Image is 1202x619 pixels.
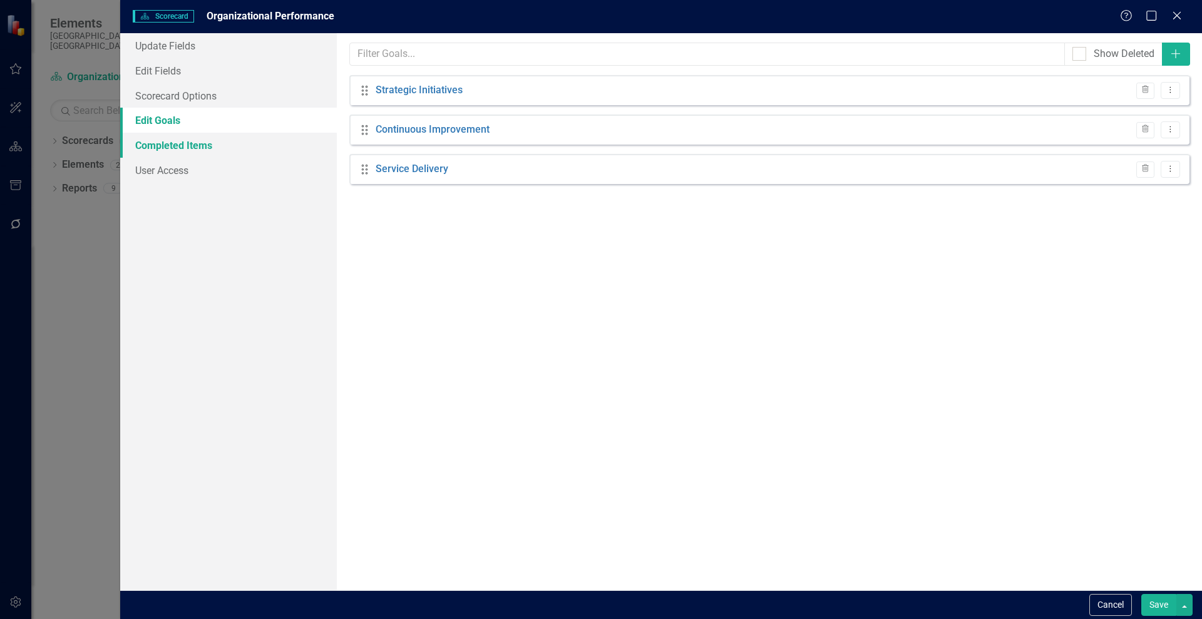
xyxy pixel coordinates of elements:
[376,83,463,98] a: Strategic Initiatives
[120,133,337,158] a: Completed Items
[1089,594,1132,616] button: Cancel
[207,10,334,22] span: Organizational Performance
[120,83,337,108] a: Scorecard Options
[376,162,448,176] a: Service Delivery
[1141,594,1176,616] button: Save
[120,58,337,83] a: Edit Fields
[120,33,337,58] a: Update Fields
[120,108,337,133] a: Edit Goals
[133,10,194,23] span: Scorecard
[376,123,490,137] a: Continuous Improvement
[120,158,337,183] a: User Access
[1094,47,1154,61] div: Show Deleted
[349,43,1065,66] input: Filter Goals...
